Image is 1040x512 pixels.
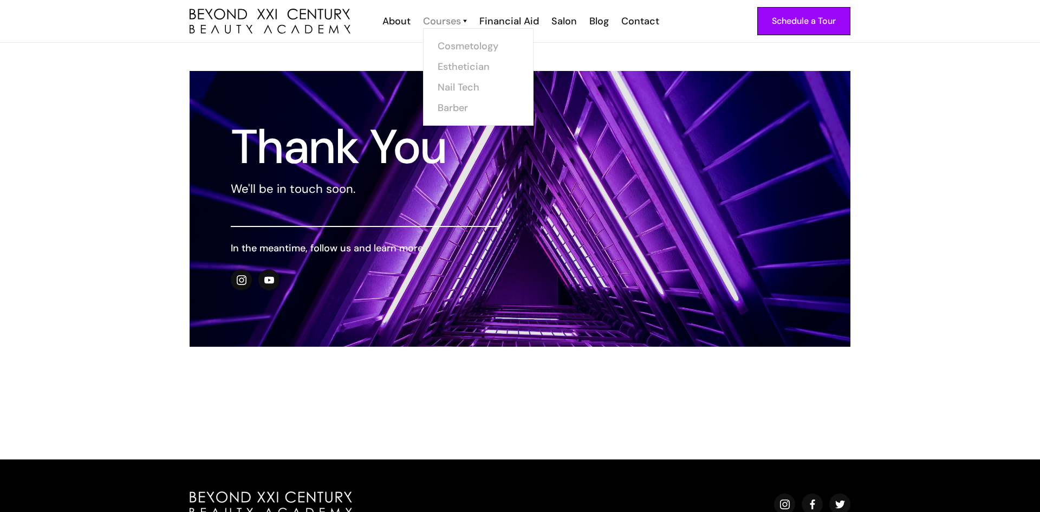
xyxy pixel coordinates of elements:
div: Contact [621,14,659,28]
div: Courses [423,14,461,28]
a: Barber [438,98,519,118]
div: Financial Aid [479,14,539,28]
a: Cosmetology [438,36,519,56]
p: We'll be in touch soon. [231,180,498,198]
h1: Thank You [231,127,498,166]
a: Contact [614,14,665,28]
a: Financial Aid [472,14,544,28]
a: Nail Tech [438,77,519,98]
nav: Courses [423,28,534,126]
a: home [190,9,350,34]
div: Blog [589,14,609,28]
a: About [375,14,416,28]
div: About [382,14,411,28]
a: Salon [544,14,582,28]
img: beyond 21st century beauty academy logo [190,9,350,34]
a: Esthetician [438,56,519,77]
a: Blog [582,14,614,28]
div: Salon [551,14,577,28]
h6: In the meantime, follow us and learn more [231,241,498,255]
div: Schedule a Tour [772,14,836,28]
a: Schedule a Tour [757,7,850,35]
a: Courses [423,14,467,28]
